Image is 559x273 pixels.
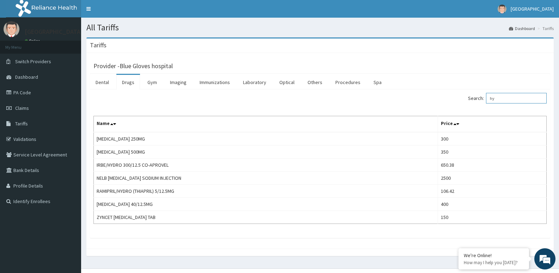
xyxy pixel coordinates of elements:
[509,25,535,31] a: Dashboard
[94,172,438,185] td: NELB [MEDICAL_DATA] SODIUM INJECTION
[4,193,134,218] textarea: Type your message and hit 'Enter'
[536,25,554,31] li: Tariffs
[498,5,506,13] img: User Image
[116,4,133,20] div: Minimize live chat window
[438,132,547,146] td: 300
[116,75,140,90] a: Drugs
[438,146,547,159] td: 350
[94,198,438,211] td: [MEDICAL_DATA] 40/12.5MG
[438,211,547,224] td: 150
[237,75,272,90] a: Laboratory
[94,159,438,172] td: IRBE/HYDRO 300/12.5 CO-APROVEL
[25,38,42,43] a: Online
[274,75,300,90] a: Optical
[4,21,19,37] img: User Image
[86,23,554,32] h1: All Tariffs
[94,211,438,224] td: ZYNCET [MEDICAL_DATA] TAB
[41,89,97,160] span: We're online!
[94,132,438,146] td: [MEDICAL_DATA] 250MG
[94,116,438,132] th: Name
[486,93,547,103] input: Search:
[15,120,28,127] span: Tariffs
[468,93,547,103] label: Search:
[25,29,83,35] p: [GEOGRAPHIC_DATA]
[302,75,328,90] a: Others
[464,252,524,259] div: We're Online!
[438,198,547,211] td: 400
[511,6,554,12] span: [GEOGRAPHIC_DATA]
[94,146,438,159] td: [MEDICAL_DATA] 500MG
[15,105,29,111] span: Claims
[368,75,387,90] a: Spa
[90,42,107,48] h3: Tariffs
[142,75,163,90] a: Gym
[330,75,366,90] a: Procedures
[194,75,236,90] a: Immunizations
[438,185,547,198] td: 106.42
[93,63,173,69] h3: Provider - Blue Gloves hospital
[94,185,438,198] td: RAMIPRIL/HYDRO (THIAPRIL) 5/12.5MG
[15,74,38,80] span: Dashboard
[90,75,115,90] a: Dental
[464,260,524,266] p: How may I help you today?
[438,172,547,185] td: 2500
[37,40,119,49] div: Chat with us now
[13,35,29,53] img: d_794563401_company_1708531726252_794563401
[438,159,547,172] td: 650.38
[15,58,51,65] span: Switch Providers
[164,75,192,90] a: Imaging
[438,116,547,132] th: Price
